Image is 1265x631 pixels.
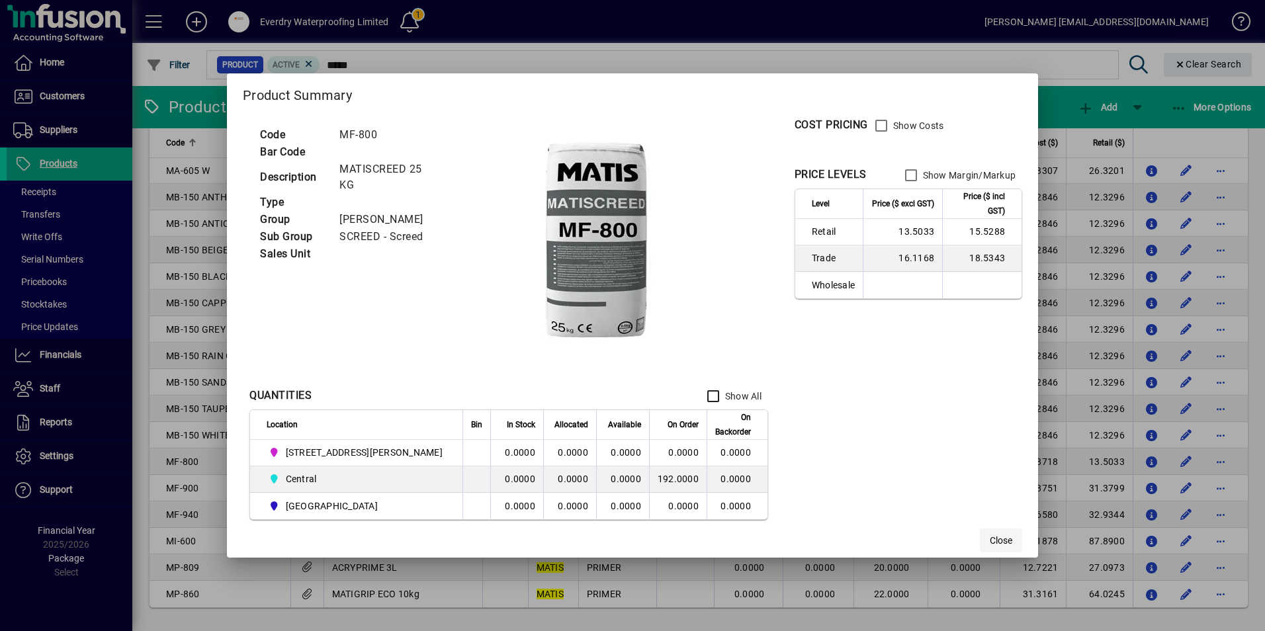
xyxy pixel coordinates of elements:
td: Group [253,211,333,228]
label: Show Costs [891,119,944,132]
label: Show All [722,390,762,403]
td: 0.0000 [543,466,596,493]
span: Wholesale [812,278,855,292]
td: 0.0000 [490,493,543,519]
td: Description [253,161,333,194]
span: Close [990,534,1012,548]
span: Location [267,417,298,432]
span: 14 Tanya Street [267,444,448,460]
span: In Stock [507,417,535,432]
td: 0.0000 [596,493,649,519]
img: contain [439,112,753,363]
td: Bar Code [253,144,333,161]
span: [GEOGRAPHIC_DATA] [286,499,378,513]
span: [STREET_ADDRESS][PERSON_NAME] [286,446,443,459]
span: On Order [668,417,699,432]
h2: Product Summary [227,73,1038,112]
td: 0.0000 [543,493,596,519]
td: 0.0000 [707,440,767,466]
td: Type [253,194,333,211]
td: 0.0000 [707,466,767,493]
td: 0.0000 [490,440,543,466]
span: Available [608,417,641,432]
div: PRICE LEVELS [795,167,867,183]
td: 0.0000 [596,440,649,466]
div: COST PRICING [795,117,868,133]
label: Show Margin/Markup [920,169,1016,182]
span: 192.0000 [658,474,699,484]
span: Central [286,472,317,485]
td: 0.0000 [707,493,767,519]
span: Allocated [554,417,588,432]
td: 18.5343 [942,245,1022,272]
td: 13.5033 [863,219,942,245]
td: 15.5288 [942,219,1022,245]
td: MF-800 [333,126,439,144]
span: Central [267,471,448,487]
span: On Backorder [715,410,751,439]
td: 0.0000 [596,466,649,493]
td: 0.0000 [490,466,543,493]
span: Retail [812,225,855,238]
span: Queenstown [267,498,448,514]
td: [PERSON_NAME] [333,211,439,228]
span: Price ($ excl GST) [872,196,934,211]
td: Sales Unit [253,245,333,263]
td: 16.1168 [863,245,942,272]
span: Trade [812,251,855,265]
td: SCREED - Screed [333,228,439,245]
td: Sub Group [253,228,333,245]
span: Price ($ incl GST) [951,189,1005,218]
span: Level [812,196,830,211]
td: Code [253,126,333,144]
span: Bin [471,417,482,432]
button: Close [980,528,1022,552]
td: MATISCREED 25 KG [333,161,439,194]
div: QUANTITIES [249,388,312,403]
span: 0.0000 [668,501,699,511]
td: 0.0000 [543,440,596,466]
span: 0.0000 [668,447,699,458]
